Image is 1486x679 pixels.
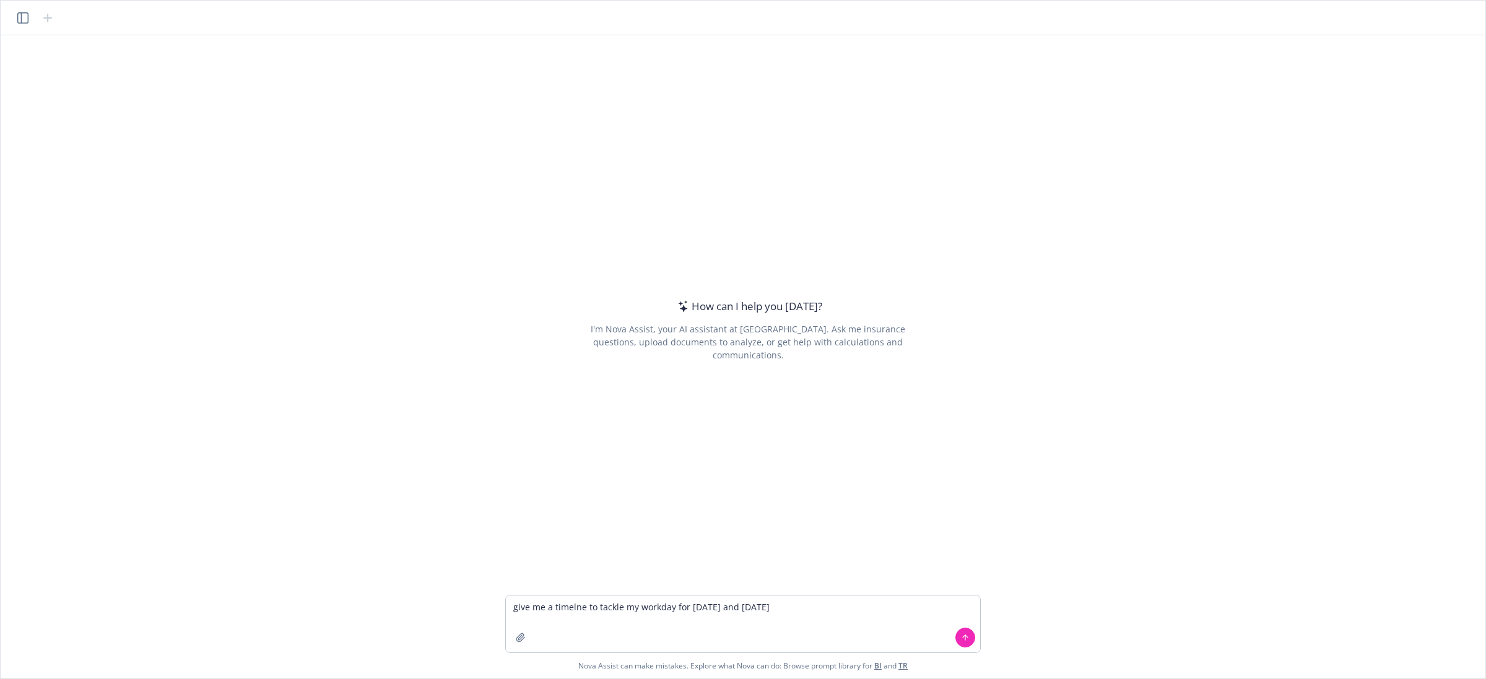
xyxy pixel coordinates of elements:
span: Nova Assist can make mistakes. Explore what Nova can do: Browse prompt library for and [578,653,908,678]
a: BI [874,660,882,671]
a: TR [898,660,908,671]
textarea: give me a timelne to tackle my workday for [DATE] and [DATE] [506,595,980,652]
div: I'm Nova Assist, your AI assistant at [GEOGRAPHIC_DATA]. Ask me insurance questions, upload docum... [573,322,922,361]
div: How can I help you [DATE]? [674,298,822,314]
